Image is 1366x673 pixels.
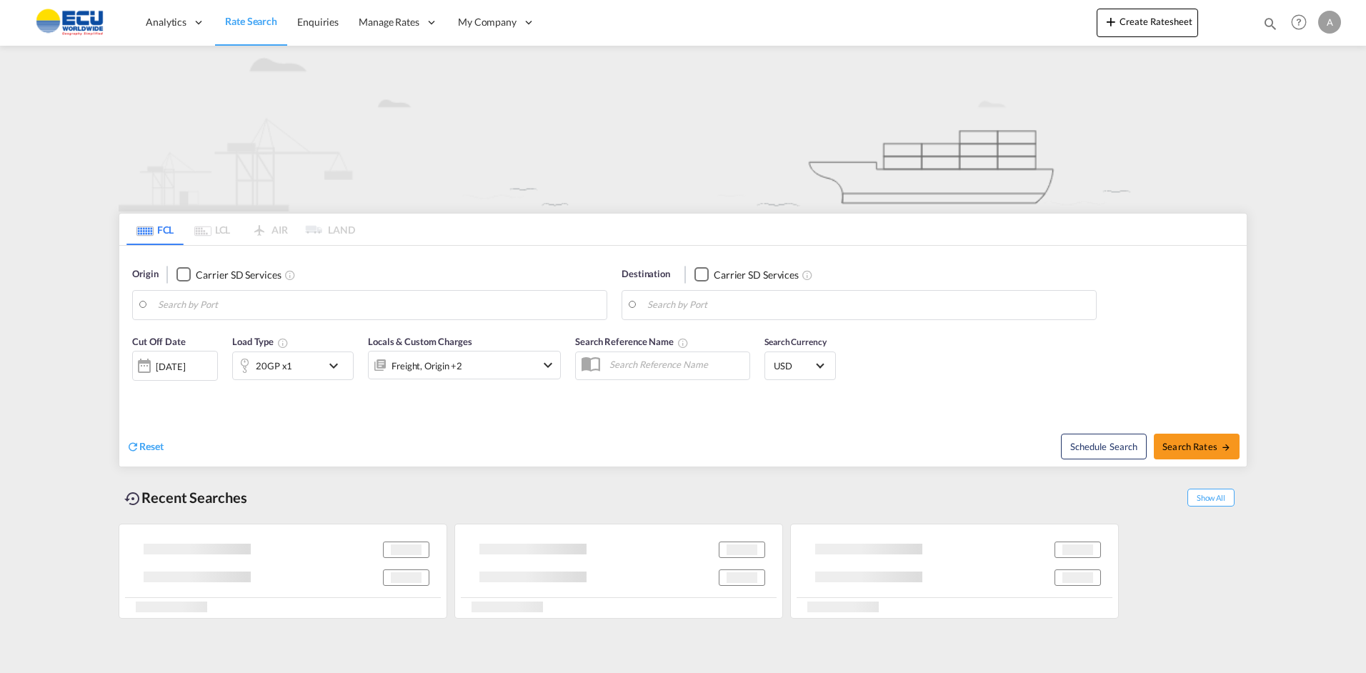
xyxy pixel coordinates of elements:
div: A [1318,11,1341,34]
md-pagination-wrapper: Use the left and right arrow keys to navigate between tabs [126,214,355,245]
div: [DATE] [132,351,218,381]
md-icon: icon-refresh [126,440,139,453]
md-select: Select Currency: $ USDUnited States Dollar [772,355,828,376]
input: Search by Port [647,294,1089,316]
md-icon: icon-plus 400-fg [1102,13,1120,30]
div: 20GP x1icon-chevron-down [232,352,354,380]
span: Analytics [146,15,186,29]
div: Help [1287,10,1318,36]
md-icon: icon-chevron-down [539,357,557,374]
span: Show All [1187,489,1235,507]
md-icon: Select multiple loads to view rates [277,337,289,349]
div: Origin Checkbox No InkUnchecked: Search for CY (Container Yard) services for all selected carrier... [119,246,1247,467]
span: Enquiries [297,16,339,28]
md-icon: Your search will be saved by the below given name [677,337,689,349]
span: My Company [458,15,517,29]
span: Rate Search [225,15,277,27]
span: Search Rates [1162,441,1231,452]
div: Recent Searches [119,482,253,514]
md-icon: icon-magnify [1262,16,1278,31]
span: Search Currency [764,336,827,347]
span: Cut Off Date [132,336,186,347]
span: Search Reference Name [575,336,689,347]
div: 20GP x1 [256,356,292,376]
span: Load Type [232,336,289,347]
md-icon: icon-chevron-down [325,357,349,374]
input: Search by Port [158,294,599,316]
div: icon-magnify [1262,16,1278,37]
md-datepicker: Select [132,379,143,399]
img: new-FCL.png [119,46,1247,211]
div: Carrier SD Services [196,268,281,282]
button: Note: By default Schedule search will only considerorigin ports, destination ports and cut off da... [1061,434,1147,459]
md-icon: Unchecked: Search for CY (Container Yard) services for all selected carriers.Checked : Search for... [802,269,813,281]
img: 6cccb1402a9411edb762cf9624ab9cda.png [21,6,118,39]
md-icon: Unchecked: Search for CY (Container Yard) services for all selected carriers.Checked : Search for... [284,269,296,281]
div: Carrier SD Services [714,268,799,282]
md-checkbox: Checkbox No Ink [176,267,281,282]
button: icon-plus 400-fgCreate Ratesheet [1097,9,1198,37]
md-tab-item: FCL [126,214,184,245]
md-icon: icon-arrow-right [1221,442,1231,452]
div: Freight Origin Destination Dock Stuffing [392,356,462,376]
span: Help [1287,10,1311,34]
span: Origin [132,267,158,281]
span: USD [774,359,814,372]
div: icon-refreshReset [126,439,164,455]
input: Search Reference Name [602,354,749,375]
span: Destination [622,267,670,281]
span: Reset [139,440,164,452]
div: Freight Origin Destination Dock Stuffingicon-chevron-down [368,351,561,379]
button: Search Ratesicon-arrow-right [1154,434,1240,459]
md-checkbox: Checkbox No Ink [694,267,799,282]
span: Locals & Custom Charges [368,336,472,347]
div: [DATE] [156,360,185,373]
span: Manage Rates [359,15,419,29]
md-icon: icon-backup-restore [124,490,141,507]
